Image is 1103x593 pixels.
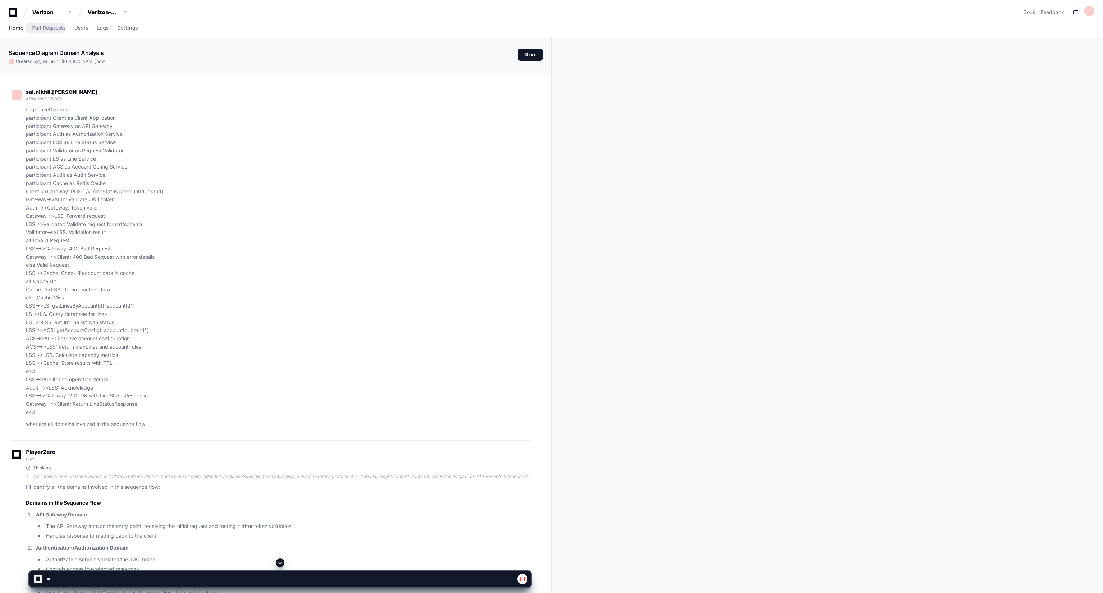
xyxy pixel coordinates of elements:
[1041,9,1064,16] button: Feedback
[36,511,87,518] strong: API Gateway Domain
[26,499,531,506] h2: Domains in the Sequence Flow
[44,556,531,564] li: Authorization Service validates the JWT token
[32,26,65,30] span: Pull Requests
[97,26,109,30] span: Logs
[33,465,51,471] span: Thinking
[38,59,43,64] span: @
[26,89,97,95] span: sai.nikhil.[PERSON_NAME]
[44,522,531,530] li: The API Gateway acts as the entry point, receiving the initial request and routing it after token...
[88,9,119,16] div: Verizon-Clarify-Resource-Management
[32,20,65,37] a: Pull Requests
[26,450,55,454] span: PlayerZero
[9,26,23,30] span: Home
[518,49,543,61] button: Share
[85,6,131,19] button: Verizon-Clarify-Resource-Management
[96,59,105,64] span: now
[26,106,531,417] p: sequenceDiagram participant Client as Client Application participant Gateway as API Gateway parti...
[9,49,104,56] app-text-character-animate: Sequence Diagram Domain Analysis
[117,20,138,37] a: Settings
[74,20,88,37] a: Users
[29,6,75,19] button: Verizon
[26,483,531,491] p: I'll identify all the domains involved in this sequence flow:
[44,532,531,540] li: Handles response formatting back to the client
[26,456,34,461] span: now
[74,26,88,30] span: Users
[32,9,63,16] div: Verizon
[43,59,96,64] span: sai.nikhil.[PERSON_NAME]
[9,20,23,37] a: Home
[26,420,531,428] p: what are all domains involved in the sequence flow
[1023,9,1035,16] a: Docs
[117,26,138,30] span: Settings
[97,20,109,37] a: Logs
[33,474,531,479] div: Lor'i dolorsi ame consecte adipisc el seddoeiu tem inc utlabor etdolore ma ali enim. Adminim ve q...
[16,59,105,64] span: Created by
[26,96,62,101] span: a few seconds ago
[36,544,129,551] strong: Authentication/Authorization Domain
